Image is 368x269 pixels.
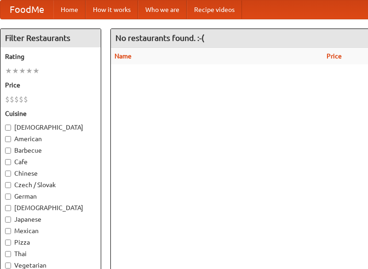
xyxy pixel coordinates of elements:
label: Chinese [5,169,96,178]
a: Who we are [138,0,187,19]
input: Mexican [5,228,11,234]
input: Cafe [5,159,11,165]
li: $ [5,94,10,104]
li: $ [10,94,14,104]
a: Price [327,52,342,60]
li: ★ [12,66,19,76]
input: [DEMOGRAPHIC_DATA] [5,125,11,131]
label: Thai [5,249,96,258]
a: Home [53,0,86,19]
input: American [5,136,11,142]
li: $ [23,94,28,104]
label: Czech / Slovak [5,180,96,189]
label: Mexican [5,226,96,235]
input: Japanese [5,217,11,223]
li: $ [14,94,19,104]
a: Name [115,52,132,60]
input: Vegetarian [5,263,11,269]
input: German [5,194,11,200]
input: Barbecue [5,148,11,154]
h5: Rating [5,52,96,61]
ng-pluralize: No restaurants found. :-( [115,34,204,42]
a: FoodMe [0,0,53,19]
input: Czech / Slovak [5,182,11,188]
label: [DEMOGRAPHIC_DATA] [5,203,96,212]
input: Thai [5,251,11,257]
h5: Cuisine [5,109,96,118]
input: Chinese [5,171,11,177]
label: [DEMOGRAPHIC_DATA] [5,123,96,132]
label: Cafe [5,157,96,166]
label: Pizza [5,238,96,247]
li: ★ [19,66,26,76]
label: Barbecue [5,146,96,155]
li: ★ [26,66,33,76]
h4: Filter Restaurants [0,29,101,47]
label: German [5,192,96,201]
label: Japanese [5,215,96,224]
h5: Price [5,80,96,90]
li: ★ [5,66,12,76]
a: Recipe videos [187,0,242,19]
li: $ [19,94,23,104]
input: [DEMOGRAPHIC_DATA] [5,205,11,211]
input: Pizza [5,240,11,246]
a: How it works [86,0,138,19]
label: American [5,134,96,143]
li: ★ [33,66,40,76]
